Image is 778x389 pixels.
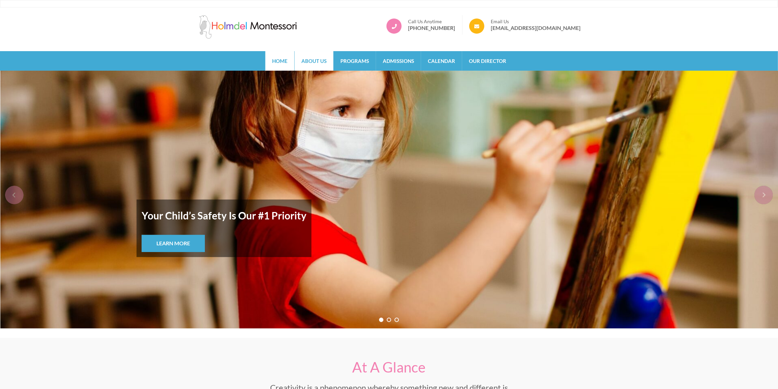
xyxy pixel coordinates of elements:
a: [EMAIL_ADDRESS][DOMAIN_NAME] [491,25,581,31]
a: [PHONE_NUMBER] [408,25,455,31]
div: prev [5,186,24,204]
span: Email Us [491,19,581,25]
h2: At A Glance [258,359,520,375]
a: Calendar [421,51,462,71]
a: Admissions [376,51,421,71]
span: Call Us Anytime [408,19,455,25]
a: Home [265,51,294,71]
a: Programs [334,51,376,71]
a: About Us [295,51,333,71]
div: next [754,186,773,204]
a: Learn More [142,235,205,252]
a: Our Director [462,51,513,71]
img: Holmdel Montessori School [197,15,298,39]
strong: Your Child’s Safety Is Our #1 Priority [142,205,306,226]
